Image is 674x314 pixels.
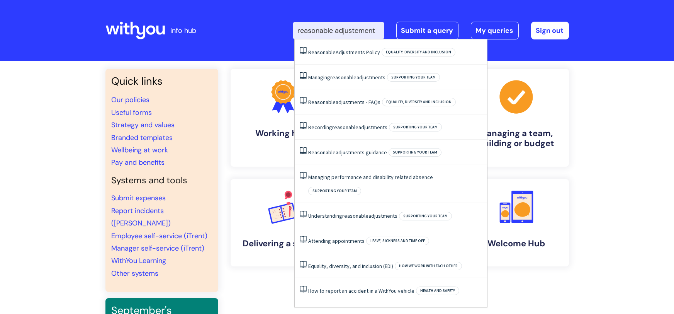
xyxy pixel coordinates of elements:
[231,69,336,167] a: Working here
[389,148,441,157] span: Supporting your team
[464,179,569,266] a: Welcome Hub
[308,212,397,219] a: Understandingreasonableadjustments
[308,49,336,56] span: Reasonable
[112,145,168,155] a: Wellbeing at work
[112,120,175,130] a: Strategy and values
[112,231,208,241] a: Employee self-service (iTrent)
[237,239,329,249] h4: Delivering a service
[112,256,166,265] a: WithYou Learning
[308,237,365,244] a: Attending appointments
[293,22,384,39] input: Search
[112,193,166,203] a: Submit expenses
[531,22,569,39] a: Sign out
[308,149,387,156] a: Reasonableadjustments guidance
[389,123,442,131] span: Supporting your team
[308,149,336,156] span: Reasonable
[308,263,393,270] a: Equality, diversity, and inclusion (EDI)
[308,174,433,181] a: Managing performance and disability related absence
[399,212,452,220] span: Supporting your team
[382,98,456,106] span: Equality, Diversity and Inclusion
[471,22,519,39] a: My queries
[387,73,440,82] span: Supporting your team
[231,291,569,305] h2: Recently added or updated
[237,128,329,138] h4: Working here
[396,22,458,39] a: Submit a query
[112,175,212,186] h4: Systems and tools
[308,74,385,81] a: Managingreasonableadjustments
[308,287,414,294] a: How to report an accident in a WithYou vehicle
[332,124,358,131] span: reasonable
[231,179,336,266] a: Delivering a service
[382,48,455,56] span: Equality, Diversity and Inclusion
[366,237,429,245] span: Leave, sickness and time off
[308,99,380,106] a: Reasonableadjustments - FAQs
[308,99,336,106] span: Reasonable
[112,95,150,104] a: Our policies
[112,269,159,278] a: Other systems
[342,212,368,219] span: reasonable
[112,108,152,117] a: Useful forms
[112,75,212,87] h3: Quick links
[330,74,357,81] span: reasonable
[112,158,165,167] a: Pay and benefits
[470,128,563,149] h4: Managing a team, building or budget
[464,69,569,167] a: Managing a team, building or budget
[112,206,171,228] a: Report incidents ([PERSON_NAME])
[112,133,173,142] a: Branded templates
[308,124,387,131] a: Recordingreasonableadjustments
[171,24,197,37] p: info hub
[395,262,462,270] span: How we work with each other
[112,244,205,253] a: Manager self-service (iTrent)
[416,287,459,295] span: Health and safety
[470,239,563,249] h4: Welcome Hub
[308,49,380,56] a: ReasonableAdjustments Policy
[293,22,569,39] div: | -
[308,187,361,195] span: Supporting your team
